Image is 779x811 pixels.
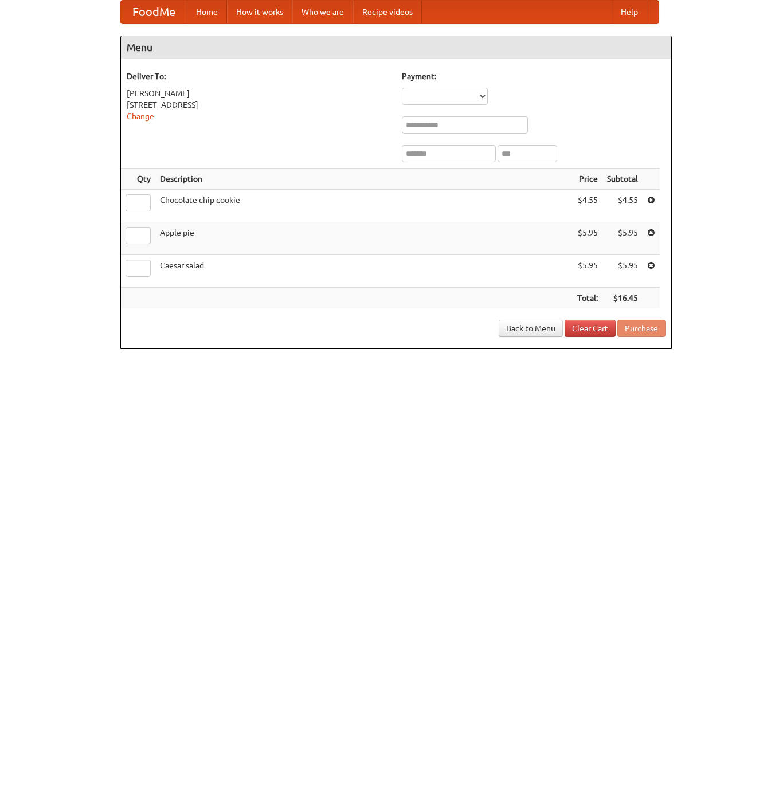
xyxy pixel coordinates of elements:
[121,1,187,23] a: FoodMe
[292,1,353,23] a: Who we are
[612,1,647,23] a: Help
[155,190,573,222] td: Chocolate chip cookie
[573,222,602,255] td: $5.95
[127,88,390,99] div: [PERSON_NAME]
[565,320,616,337] a: Clear Cart
[127,70,390,82] h5: Deliver To:
[155,255,573,288] td: Caesar salad
[187,1,227,23] a: Home
[602,255,643,288] td: $5.95
[499,320,563,337] a: Back to Menu
[602,288,643,309] th: $16.45
[155,169,573,190] th: Description
[602,222,643,255] td: $5.95
[121,169,155,190] th: Qty
[602,190,643,222] td: $4.55
[121,36,671,59] h4: Menu
[227,1,292,23] a: How it works
[573,169,602,190] th: Price
[127,99,390,111] div: [STREET_ADDRESS]
[617,320,666,337] button: Purchase
[155,222,573,255] td: Apple pie
[402,70,666,82] h5: Payment:
[573,288,602,309] th: Total:
[127,112,154,121] a: Change
[573,255,602,288] td: $5.95
[353,1,422,23] a: Recipe videos
[573,190,602,222] td: $4.55
[602,169,643,190] th: Subtotal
